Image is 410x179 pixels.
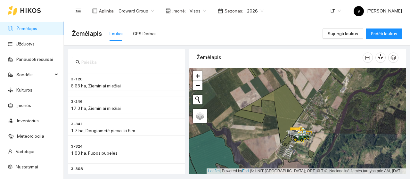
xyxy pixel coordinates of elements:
span: calendar [218,8,223,13]
a: Meteorologija [17,134,44,139]
span: Sandėlis [16,68,53,81]
span: 1.83 ha, Pupos pupelės [71,151,118,156]
span: Įmonė : [172,7,186,14]
span: menu-fold [75,8,81,14]
a: Panaudoti resursai [16,57,53,62]
span: − [196,81,200,89]
button: column-width [363,53,373,63]
span: 2026 [247,6,264,16]
a: Kultūros [16,87,32,93]
span: 0 ha, Be kultūros [71,173,104,178]
span: 3-246 [71,99,83,105]
div: Laukai [110,30,123,37]
span: Aplinka : [99,7,115,14]
a: Inventorius [17,118,39,123]
span: + [196,72,200,80]
span: V [357,6,360,16]
div: Žemėlapis [197,48,363,67]
input: Paieška [81,59,177,66]
span: | [250,169,251,173]
span: 17.3 ha, Žieminiai miežiai [71,106,121,111]
span: Pridėti laukus [371,30,397,37]
span: column-width [363,55,373,60]
button: Sujungti laukus [323,28,363,39]
div: | Powered by © HNIT-[GEOGRAPHIC_DATA]; ORT10LT ©, Nacionalinė žemės tarnyba prie AM, [DATE]-[DATE] [207,168,406,174]
button: Initiate a new search [193,95,202,104]
span: Sezonas : [225,7,243,14]
span: 6.63 ha, Žieminiai miežiai [71,83,121,88]
a: Žemėlapis [16,26,37,31]
a: Sujungti laukus [323,31,363,36]
span: 3-308 [71,166,83,172]
a: Esri [242,169,249,173]
span: search [76,60,80,64]
a: Užduotys [16,41,35,46]
button: Pridėti laukus [366,28,402,39]
a: Layers [193,109,207,123]
a: Nustatymai [16,164,38,169]
span: shop [166,8,171,13]
a: Įmonės [16,103,31,108]
a: Zoom in [193,71,202,81]
a: Vartotojai [16,149,34,154]
span: 3-120 [71,76,83,82]
button: menu-fold [72,4,85,17]
span: 3-341 [71,121,83,127]
span: Sujungti laukus [328,30,358,37]
a: Pridėti laukus [366,31,402,36]
span: 3-324 [71,143,83,150]
span: [PERSON_NAME] [354,8,402,13]
a: Leaflet [208,169,220,173]
span: 1.7 ha, Daugiametė pieva iki 5 m. [71,128,136,133]
span: Groward Group [119,6,154,16]
span: Žemėlapis [72,28,102,39]
div: GPS Darbai [133,30,156,37]
span: LT [331,6,341,16]
span: layout [92,8,97,13]
a: Zoom out [193,81,202,90]
span: Visos [190,6,206,16]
